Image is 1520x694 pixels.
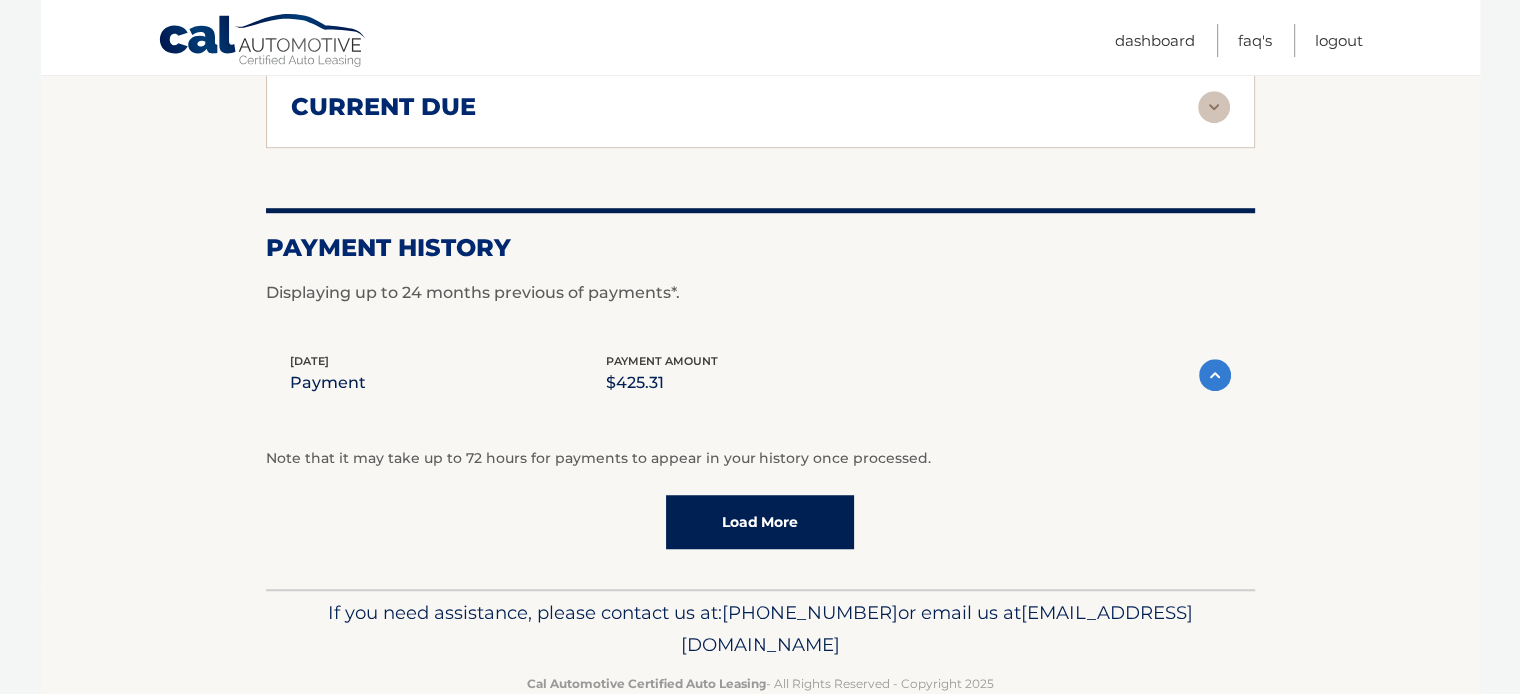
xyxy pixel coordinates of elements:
h2: Payment History [266,233,1255,263]
span: [PHONE_NUMBER] [722,601,898,624]
strong: Cal Automotive Certified Auto Leasing [527,676,766,691]
p: payment [290,369,366,397]
a: FAQ's [1238,24,1272,57]
p: $425.31 [606,369,718,397]
p: - All Rights Reserved - Copyright 2025 [279,673,1242,694]
a: Logout [1315,24,1363,57]
img: accordion-rest.svg [1198,91,1230,123]
span: payment amount [606,354,718,368]
h2: current due [291,92,476,122]
img: accordion-active.svg [1199,359,1231,391]
p: Displaying up to 24 months previous of payments*. [266,281,1255,305]
p: Note that it may take up to 72 hours for payments to appear in your history once processed. [266,447,1255,471]
span: [DATE] [290,354,329,368]
a: Load More [666,495,854,549]
p: If you need assistance, please contact us at: or email us at [279,597,1242,661]
a: Cal Automotive [158,13,368,71]
a: Dashboard [1115,24,1195,57]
